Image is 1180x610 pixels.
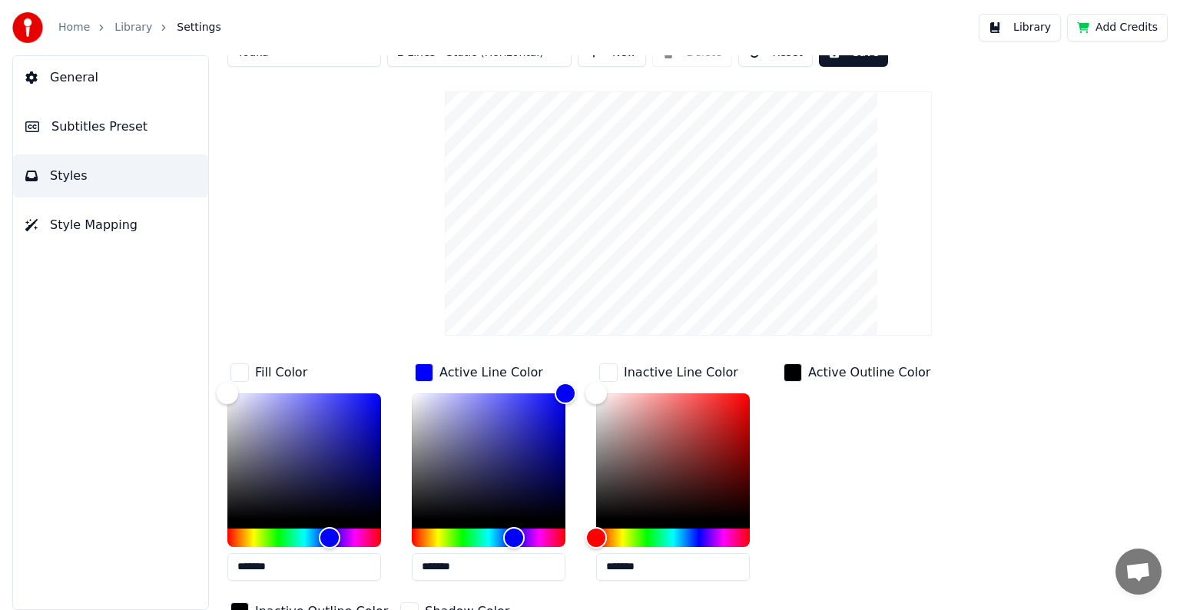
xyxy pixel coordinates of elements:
[12,12,43,43] img: youka
[13,56,208,99] button: General
[13,204,208,247] button: Style Mapping
[58,20,90,35] a: Home
[51,118,147,136] span: Subtitles Preset
[227,360,310,385] button: Fill Color
[255,363,307,382] div: Fill Color
[624,363,738,382] div: Inactive Line Color
[114,20,152,35] a: Library
[227,393,381,519] div: Color
[781,360,933,385] button: Active Outline Color
[50,68,98,87] span: General
[50,216,138,234] span: Style Mapping
[412,360,546,385] button: Active Line Color
[596,360,741,385] button: Inactive Line Color
[1067,14,1168,41] button: Add Credits
[439,363,543,382] div: Active Line Color
[596,393,750,519] div: Color
[412,393,565,519] div: Color
[50,167,88,185] span: Styles
[979,14,1061,41] button: Library
[808,363,930,382] div: Active Outline Color
[58,20,221,35] nav: breadcrumb
[177,20,220,35] span: Settings
[13,154,208,197] button: Styles
[412,529,565,547] div: Hue
[1115,549,1162,595] div: Open chat
[227,529,381,547] div: Hue
[596,529,750,547] div: Hue
[13,105,208,148] button: Subtitles Preset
